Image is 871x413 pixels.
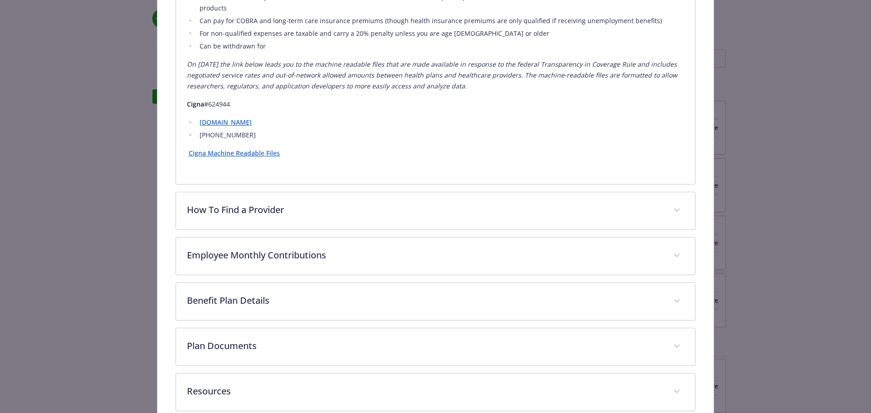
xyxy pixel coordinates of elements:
[176,328,695,365] div: Plan Documents
[187,203,663,217] p: How To Find a Provider
[187,99,685,110] p: #624944
[176,192,695,229] div: How To Find a Provider
[189,149,280,157] a: Cigna Machine Readable Files
[187,100,204,108] strong: Cigna
[176,238,695,275] div: Employee Monthly Contributions
[187,248,663,262] p: Employee Monthly Contributions
[176,283,695,320] div: Benefit Plan Details
[187,294,663,307] p: Benefit Plan Details
[200,118,252,126] a: [DOMAIN_NAME]
[197,28,685,39] li: For non-qualified expenses are taxable and carry a 20% penalty unless you are age [DEMOGRAPHIC_DA...
[187,60,677,90] em: On [DATE] the link below leads you to the machine readable files that are made available in respo...
[197,15,685,26] li: Can pay for COBRA and long-term care insurance premiums (though health insurance premiums are onl...
[197,41,685,52] li: Can be withdrawn for
[187,384,663,398] p: Resources
[187,339,663,353] p: Plan Documents
[176,374,695,411] div: Resources
[197,130,685,141] li: [PHONE_NUMBER]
